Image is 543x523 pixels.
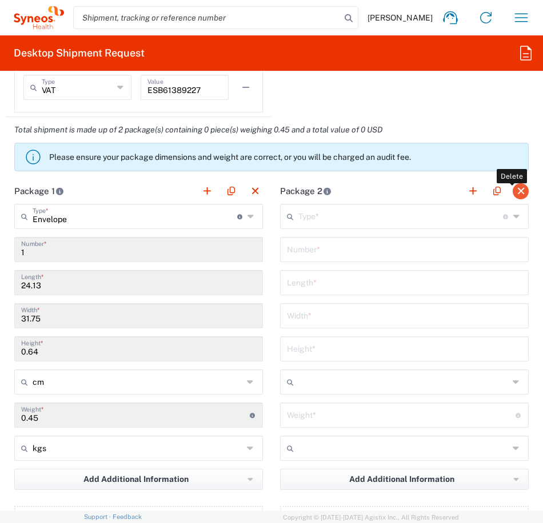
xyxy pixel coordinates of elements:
a: Feedback [113,513,142,520]
h2: Package 1 [14,186,64,197]
button: Add Additional Information [14,469,263,490]
button: Add Additional Information [280,469,529,490]
span: Add Additional Information [83,474,189,485]
h2: Desktop Shipment Request [14,46,145,60]
span: Copyright © [DATE]-[DATE] Agistix Inc., All Rights Reserved [283,512,459,522]
span: [PERSON_NAME] [368,13,433,23]
span: Add Additional Information [349,474,454,485]
input: Shipment, tracking or reference number [74,7,341,29]
em: Total shipment is made up of 2 package(s) containing 0 piece(s) weighing 0.45 and a total value o... [6,125,391,134]
a: Support [84,513,113,520]
p: Please ensure your package dimensions and weight are correct, or you will be charged an audit fee. [49,152,524,162]
h2: Package 2 [280,186,332,197]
